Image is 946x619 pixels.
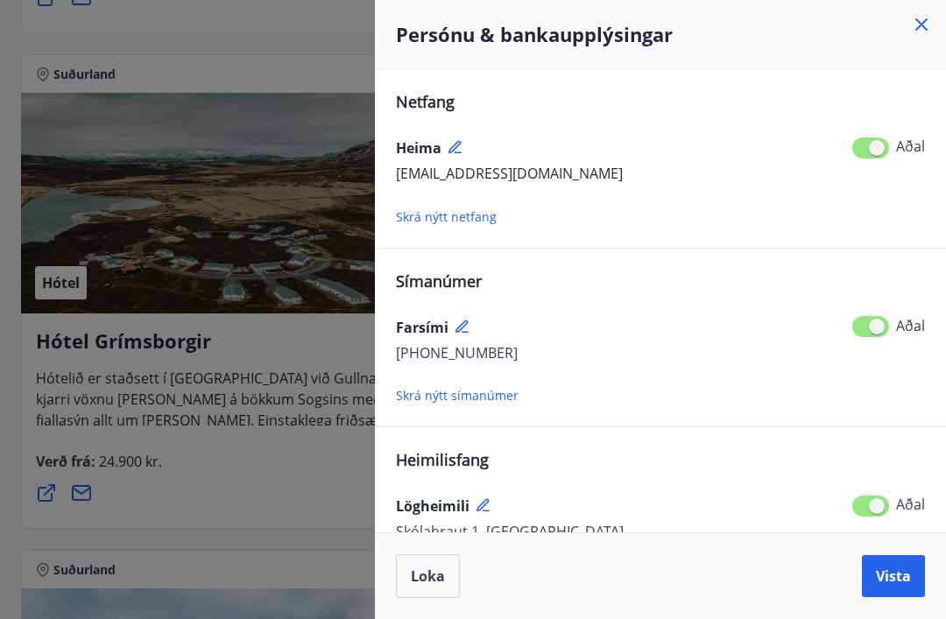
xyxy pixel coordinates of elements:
span: Skrá nýtt netfang [396,208,497,225]
span: Skólabraut 1, [GEOGRAPHIC_DATA] [396,522,624,541]
span: Símanúmer [396,271,482,292]
span: Aðal [896,316,925,335]
span: Skrá nýtt símanúmer [396,387,519,404]
span: Heima [396,138,441,158]
button: Loka [396,554,460,598]
button: Vista [862,555,925,597]
span: Lögheimili [396,496,469,516]
span: [EMAIL_ADDRESS][DOMAIN_NAME] [396,164,623,183]
span: Aðal [896,495,925,514]
span: Farsími [396,318,448,337]
span: Vista [876,566,911,586]
span: Netfang [396,91,455,112]
span: Loka [411,566,445,586]
h4: Persónu & bankaupplýsingar [396,21,925,47]
span: [PHONE_NUMBER] [396,343,518,362]
span: Aðal [896,137,925,156]
span: Heimilisfang [396,449,489,470]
